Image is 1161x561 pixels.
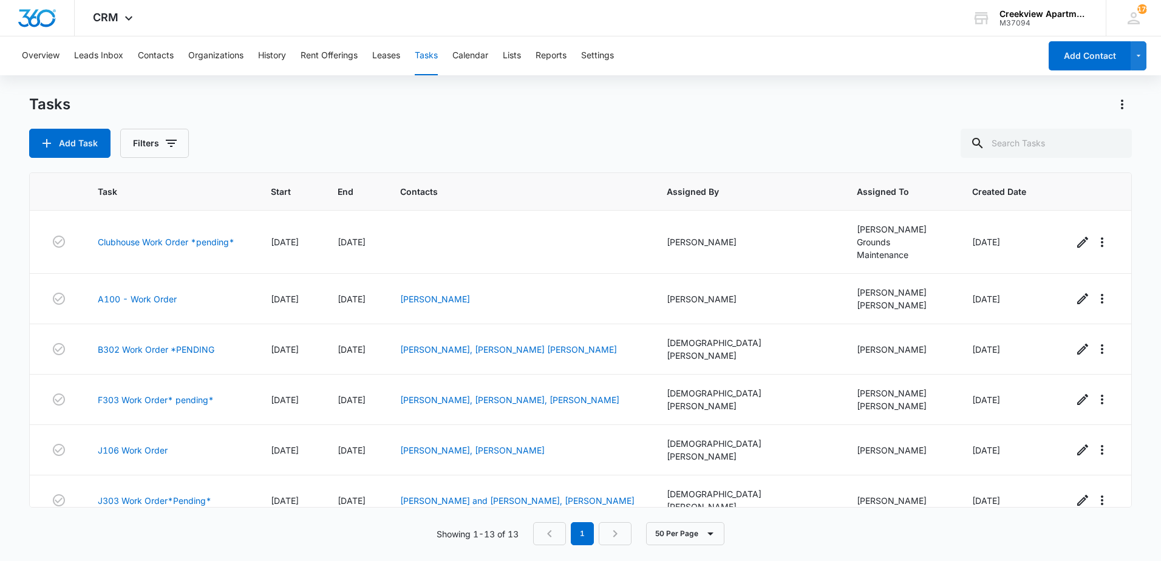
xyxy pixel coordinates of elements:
[93,11,118,24] span: CRM
[120,129,189,158] button: Filters
[271,445,299,455] span: [DATE]
[1137,4,1147,14] div: notifications count
[29,95,70,114] h1: Tasks
[972,237,1000,247] span: [DATE]
[667,387,828,412] div: [DEMOGRAPHIC_DATA][PERSON_NAME]
[503,36,521,75] button: Lists
[857,299,943,311] div: [PERSON_NAME]
[857,343,943,356] div: [PERSON_NAME]
[338,294,366,304] span: [DATE]
[857,236,943,261] div: Grounds Maintenance
[581,36,614,75] button: Settings
[1112,95,1132,114] button: Actions
[188,36,243,75] button: Organizations
[667,236,828,248] div: [PERSON_NAME]
[271,185,291,198] span: Start
[338,185,353,198] span: End
[400,395,619,405] a: [PERSON_NAME], [PERSON_NAME], [PERSON_NAME]
[301,36,358,75] button: Rent Offerings
[338,395,366,405] span: [DATE]
[400,185,620,198] span: Contacts
[667,336,828,362] div: [DEMOGRAPHIC_DATA][PERSON_NAME]
[857,399,943,412] div: [PERSON_NAME]
[74,36,123,75] button: Leads Inbox
[452,36,488,75] button: Calendar
[98,494,211,507] a: J303 Work Order*Pending*
[857,286,943,299] div: [PERSON_NAME]
[1049,41,1131,70] button: Add Contact
[98,393,214,406] a: F303 Work Order* pending*
[571,522,594,545] em: 1
[400,294,470,304] a: [PERSON_NAME]
[338,237,366,247] span: [DATE]
[98,236,234,248] a: Clubhouse Work Order *pending*
[667,488,828,513] div: [DEMOGRAPHIC_DATA][PERSON_NAME]
[667,293,828,305] div: [PERSON_NAME]
[857,223,943,236] div: [PERSON_NAME]
[999,19,1088,27] div: account id
[857,387,943,399] div: [PERSON_NAME]
[972,185,1026,198] span: Created Date
[271,495,299,506] span: [DATE]
[961,129,1132,158] input: Search Tasks
[138,36,174,75] button: Contacts
[857,185,925,198] span: Assigned To
[972,445,1000,455] span: [DATE]
[667,437,828,463] div: [DEMOGRAPHIC_DATA][PERSON_NAME]
[1137,4,1147,14] span: 179
[400,445,545,455] a: [PERSON_NAME], [PERSON_NAME]
[400,344,617,355] a: [PERSON_NAME], [PERSON_NAME] [PERSON_NAME]
[999,9,1088,19] div: account name
[98,343,214,356] a: B302 Work Order *PENDING
[271,344,299,355] span: [DATE]
[372,36,400,75] button: Leases
[972,395,1000,405] span: [DATE]
[857,444,943,457] div: [PERSON_NAME]
[22,36,60,75] button: Overview
[338,445,366,455] span: [DATE]
[338,344,366,355] span: [DATE]
[98,444,168,457] a: J106 Work Order
[437,528,519,540] p: Showing 1-13 of 13
[667,185,810,198] span: Assigned By
[415,36,438,75] button: Tasks
[536,36,567,75] button: Reports
[857,494,943,507] div: [PERSON_NAME]
[972,294,1000,304] span: [DATE]
[29,129,111,158] button: Add Task
[972,344,1000,355] span: [DATE]
[271,395,299,405] span: [DATE]
[98,293,177,305] a: A100 - Work Order
[972,495,1000,506] span: [DATE]
[258,36,286,75] button: History
[271,237,299,247] span: [DATE]
[646,522,724,545] button: 50 Per Page
[400,495,635,506] a: [PERSON_NAME] and [PERSON_NAME], [PERSON_NAME]
[338,495,366,506] span: [DATE]
[271,294,299,304] span: [DATE]
[98,185,224,198] span: Task
[533,522,632,545] nav: Pagination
